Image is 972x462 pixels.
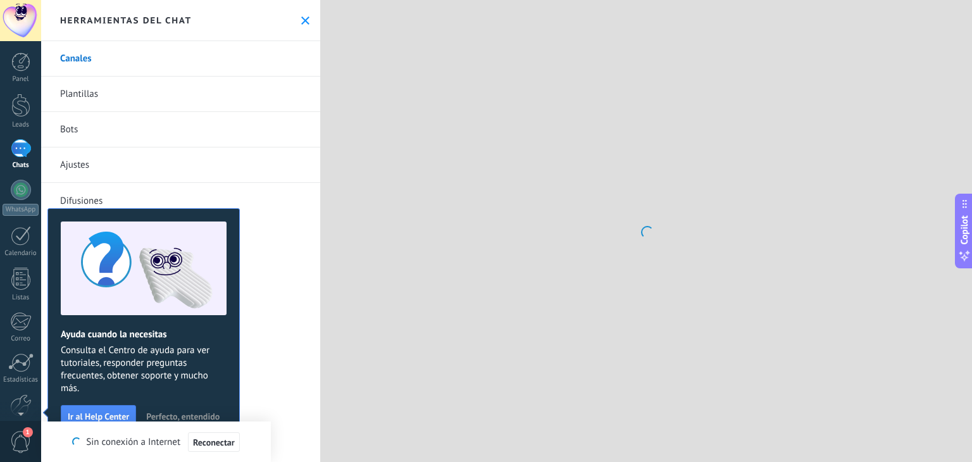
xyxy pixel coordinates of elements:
span: Perfecto, entendido [146,412,220,421]
div: Estadísticas [3,376,39,384]
div: Panel [3,75,39,84]
a: Difusiones [41,183,320,218]
span: Reconectar [193,438,235,447]
div: Chats [3,161,39,170]
span: Copilot [958,216,971,245]
div: Calendario [3,249,39,258]
div: WhatsApp [3,204,39,216]
span: Consulta el Centro de ayuda para ver tutoriales, responder preguntas frecuentes, obtener soporte ... [61,344,227,395]
span: 1 [23,427,33,437]
div: Sin conexión a Internet [72,432,239,453]
a: Canales [41,41,320,77]
button: Ir al Help Center [61,405,136,428]
span: Ir al Help Center [68,412,129,421]
a: Plantillas [41,77,320,112]
div: Correo [3,335,39,343]
div: Leads [3,121,39,129]
h2: Herramientas del chat [60,15,192,26]
button: Perfecto, entendido [140,407,225,426]
a: Ajustes [41,147,320,183]
div: Listas [3,294,39,302]
h2: Ayuda cuando la necesitas [61,328,227,340]
button: Reconectar [188,432,240,453]
a: Bots [41,112,320,147]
